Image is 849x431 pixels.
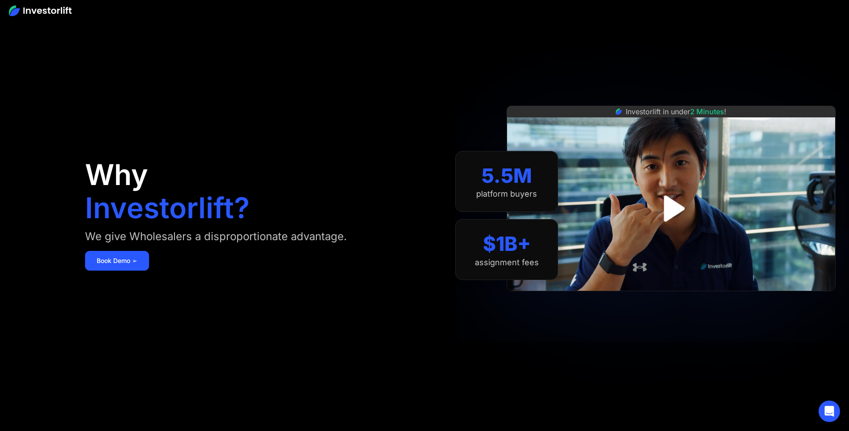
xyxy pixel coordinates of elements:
[819,401,840,422] div: Open Intercom Messenger
[85,229,347,244] div: We give Wholesalers a disproportionate advantage.
[651,189,691,228] a: open lightbox
[85,160,148,189] h1: Why
[482,164,532,188] div: 5.5M
[483,232,531,256] div: $1B+
[626,106,726,117] div: Investorlift in under !
[85,251,149,271] a: Book Demo ➢
[604,296,738,306] iframe: Customer reviews powered by Trustpilot
[475,258,539,267] div: assignment fees
[476,189,537,199] div: platform buyers
[85,194,250,222] h1: Investorlift?
[690,107,724,116] span: 2 Minutes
